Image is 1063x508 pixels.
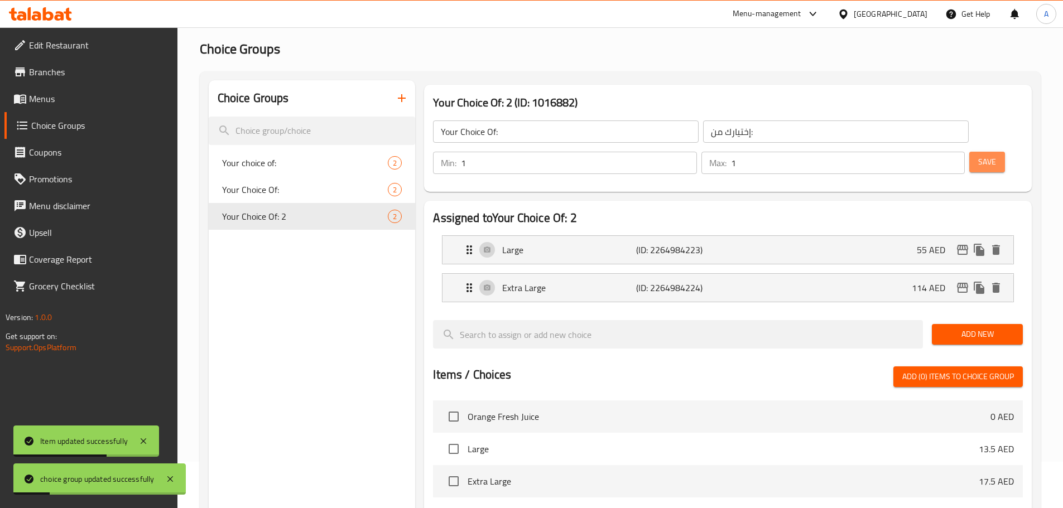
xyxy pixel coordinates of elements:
div: Choices [388,156,402,170]
button: Add (0) items to choice group [893,366,1023,387]
p: 55 AED [917,243,954,257]
span: Branches [29,65,169,79]
input: search [209,117,416,145]
button: edit [954,279,971,296]
span: Select choice [442,437,465,461]
span: Large [468,442,979,456]
span: Menu disclaimer [29,199,169,212]
div: Expand [442,274,1013,302]
a: Promotions [4,166,177,192]
div: Item updated successfully [40,435,128,447]
p: 13.5 AED [979,442,1014,456]
p: (ID: 2264984224) [636,281,725,294]
a: Grocery Checklist [4,273,177,299]
h3: Your Choice Of: 2 (ID: 1016882) [433,94,1023,112]
a: Coverage Report [4,246,177,273]
div: Expand [442,236,1013,264]
li: Expand [433,269,1023,307]
span: Orange Fresh Juice [468,410,990,423]
span: Add New [941,327,1014,341]
span: Save [978,155,996,169]
span: Coupons [29,146,169,159]
span: Select choice [442,405,465,428]
div: Your Choice Of:2 [209,176,416,203]
span: Promotions [29,172,169,186]
p: 114 AED [912,281,954,294]
span: 2 [388,185,401,195]
div: [GEOGRAPHIC_DATA] [854,8,927,20]
div: Your Choice Of: 22 [209,203,416,230]
span: Your Choice Of: 2 [222,210,388,223]
h2: Assigned to Your Choice Of: 2 [433,210,1023,226]
li: Expand [433,231,1023,269]
span: 1.0.0 [35,310,52,325]
button: Save [969,152,1005,172]
div: Choices [388,183,402,196]
button: edit [954,241,971,258]
span: Grocery Checklist [29,279,169,293]
span: Your Choice Of: [222,183,388,196]
span: Get support on: [6,329,57,343]
div: choice group updated successfully [40,473,155,485]
h2: Choice Groups [218,90,289,107]
span: 2 [388,211,401,222]
span: Choice Groups [200,36,280,61]
button: delete [988,241,1004,258]
button: delete [988,279,1004,296]
span: Add (0) items to choice group [902,370,1014,384]
h2: Items / Choices [433,366,511,383]
span: Choice Groups [31,119,169,132]
p: 0 AED [990,410,1014,423]
button: Add New [932,324,1023,345]
span: Version: [6,310,33,325]
span: Upsell [29,226,169,239]
div: Your choice of:2 [209,149,416,176]
span: Extra Large [468,475,979,488]
p: Extra Large [502,281,636,294]
a: Branches [4,59,177,85]
a: Choice Groups [4,112,177,139]
p: 17.5 AED [979,475,1014,488]
p: Max: [709,156,727,170]
a: Edit Restaurant [4,32,177,59]
span: A [1044,8,1048,20]
button: duplicate [971,241,988,258]
p: (ID: 2264984223) [636,243,725,257]
p: Large [502,243,636,257]
span: Select choice [442,470,465,493]
span: 2 [388,158,401,168]
a: Menu disclaimer [4,192,177,219]
input: search [433,320,923,349]
span: Menus [29,92,169,105]
a: Upsell [4,219,177,246]
a: Menus [4,85,177,112]
span: Coverage Report [29,253,169,266]
p: Min: [441,156,456,170]
button: duplicate [971,279,988,296]
div: Menu-management [733,7,801,21]
a: Support.OpsPlatform [6,340,76,355]
div: Choices [388,210,402,223]
span: Your choice of: [222,156,388,170]
a: Coupons [4,139,177,166]
span: Edit Restaurant [29,38,169,52]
